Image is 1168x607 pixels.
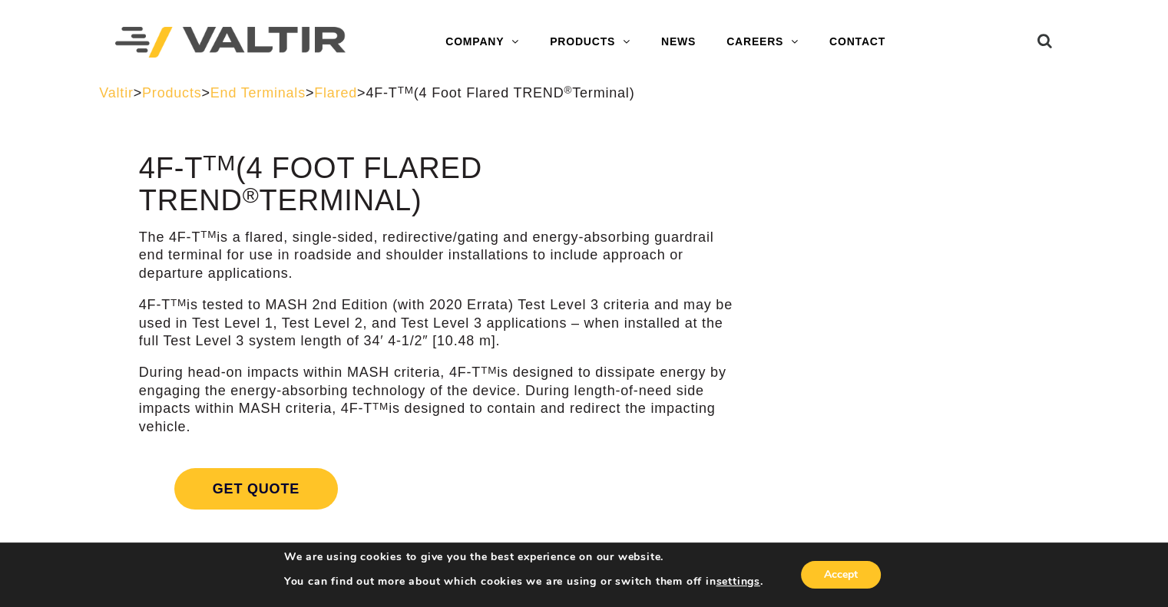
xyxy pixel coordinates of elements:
[115,27,346,58] img: Valtir
[200,229,217,240] sup: TM
[711,27,814,58] a: CAREERS
[534,27,646,58] a: PRODUCTS
[174,468,338,510] span: Get Quote
[210,85,306,101] a: End Terminals
[646,27,711,58] a: NEWS
[139,296,737,350] p: 4F-T is tested to MASH 2nd Edition (with 2020 Errata) Test Level 3 criteria and may be used in Te...
[481,365,497,376] sup: TM
[99,85,133,101] a: Valtir
[314,85,357,101] a: Flared
[366,85,634,101] span: 4F-T (4 Foot Flared TREND Terminal)
[99,84,1069,102] div: > > > >
[142,85,201,101] a: Products
[430,27,534,58] a: COMPANY
[372,401,389,412] sup: TM
[564,84,572,96] sup: ®
[139,450,737,528] a: Get Quote
[398,84,414,96] sup: TM
[814,27,901,58] a: CONTACT
[243,183,260,207] sup: ®
[716,575,759,589] button: settings
[203,150,236,175] sup: TM
[170,297,187,308] sup: TM
[284,550,763,564] p: We are using cookies to give you the best experience on our website.
[801,561,881,589] button: Accept
[139,153,737,217] h1: 4F-T (4 Foot Flared TREND Terminal)
[284,575,763,589] p: You can find out more about which cookies we are using or switch them off in .
[139,364,737,436] p: During head-on impacts within MASH criteria, 4F-T is designed to dissipate energy by engaging the...
[139,229,737,282] p: The 4F-T is a flared, single-sided, redirective/gating and energy-absorbing guardrail end termina...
